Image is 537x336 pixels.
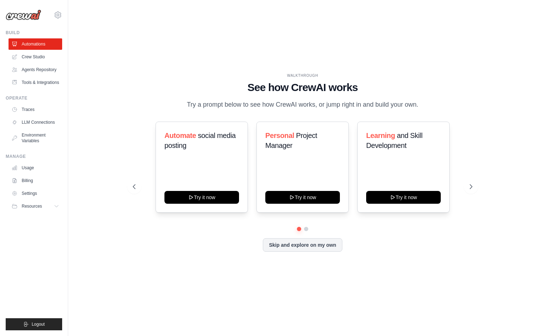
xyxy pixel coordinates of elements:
[32,321,45,327] span: Logout
[164,191,239,204] button: Try it now
[6,318,62,330] button: Logout
[366,132,422,149] span: and Skill Development
[9,129,62,146] a: Environment Variables
[265,191,340,204] button: Try it now
[501,302,537,336] iframe: Chat Widget
[9,51,62,63] a: Crew Studio
[9,64,62,75] a: Agents Repository
[9,201,62,212] button: Resources
[265,132,317,149] span: Project Manager
[9,117,62,128] a: LLM Connections
[164,132,236,149] span: social media posting
[9,162,62,174] a: Usage
[183,100,422,110] p: Try a prompt below to see how CrewAI works, or jump right in and build your own.
[9,104,62,115] a: Traces
[133,73,473,78] div: WALKTHROUGH
[263,238,342,252] button: Skip and explore on my own
[9,77,62,88] a: Tools & Integrations
[22,203,42,209] span: Resources
[9,38,62,50] a: Automations
[164,132,196,139] span: Automate
[366,191,441,204] button: Try it now
[9,175,62,186] a: Billing
[6,154,62,159] div: Manage
[6,10,41,20] img: Logo
[6,95,62,101] div: Operate
[366,132,395,139] span: Learning
[6,30,62,36] div: Build
[133,81,473,94] h1: See how CrewAI works
[265,132,294,139] span: Personal
[9,188,62,199] a: Settings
